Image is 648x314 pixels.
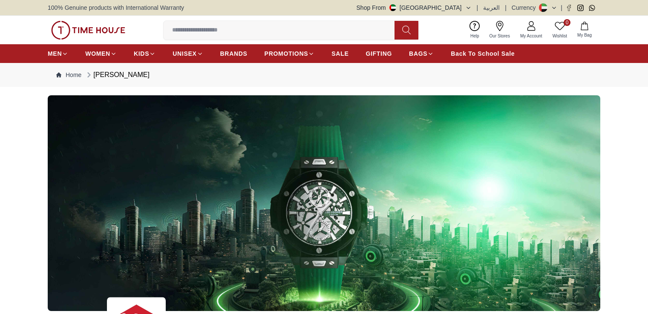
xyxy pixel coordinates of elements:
a: Facebook [566,5,572,11]
span: | [477,3,478,12]
span: BRANDS [220,49,248,58]
span: PROMOTIONS [265,49,308,58]
a: MEN [48,46,68,61]
button: العربية [483,3,500,12]
a: Our Stores [484,19,515,41]
span: 100% Genuine products with International Warranty [48,3,184,12]
span: | [561,3,562,12]
a: UNISEX [173,46,203,61]
span: Our Stores [486,33,513,39]
button: Shop From[GEOGRAPHIC_DATA] [357,3,472,12]
span: MEN [48,49,62,58]
span: Back To School Sale [451,49,515,58]
a: Back To School Sale [451,46,515,61]
img: ... [48,95,600,311]
span: BAGS [409,49,427,58]
span: KIDS [134,49,149,58]
a: KIDS [134,46,156,61]
span: My Account [517,33,546,39]
a: GIFTING [366,46,392,61]
img: United Arab Emirates [389,4,396,11]
span: Help [467,33,483,39]
span: My Bag [574,32,595,38]
span: GIFTING [366,49,392,58]
div: [PERSON_NAME] [85,70,150,80]
a: 0Wishlist [547,19,572,41]
span: | [505,3,507,12]
a: Instagram [577,5,584,11]
a: Home [56,71,81,79]
a: WOMEN [85,46,117,61]
a: Help [465,19,484,41]
div: Currency [512,3,539,12]
img: ... [51,21,125,40]
a: BAGS [409,46,434,61]
span: WOMEN [85,49,110,58]
span: UNISEX [173,49,196,58]
span: SALE [331,49,348,58]
a: BRANDS [220,46,248,61]
nav: Breadcrumb [48,63,600,87]
a: SALE [331,46,348,61]
a: PROMOTIONS [265,46,315,61]
button: My Bag [572,20,597,40]
span: 0 [564,19,570,26]
a: Whatsapp [589,5,595,11]
span: Wishlist [549,33,570,39]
